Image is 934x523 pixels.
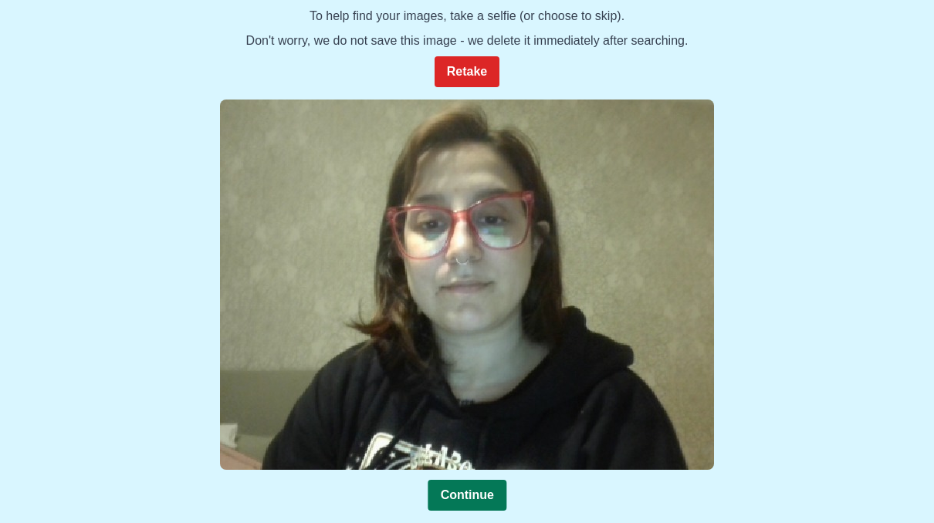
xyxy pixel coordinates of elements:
[246,32,689,50] p: Don't worry, we do not save this image - we delete it immediately after searching.
[220,100,714,470] img: Captured selfie
[440,488,493,501] b: Continue
[246,7,689,25] p: To help find your images, take a selfie (or choose to skip).
[447,65,487,78] b: Retake
[435,56,499,87] button: Retake
[428,480,506,511] button: Continue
